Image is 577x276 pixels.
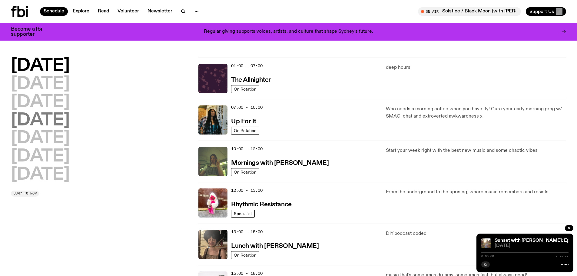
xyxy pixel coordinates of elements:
[11,166,70,183] button: [DATE]
[144,7,176,16] a: Newsletter
[231,160,329,166] h3: Mornings with [PERSON_NAME]
[234,211,252,216] span: Specialist
[556,255,569,258] span: -:--:--
[11,58,70,75] button: [DATE]
[198,188,227,218] img: Attu crouches on gravel in front of a brown wall. They are wearing a white fur coat with a hood, ...
[231,242,319,249] a: Lunch with [PERSON_NAME]
[231,105,263,110] span: 07:00 - 10:00
[231,118,256,125] h3: Up For It
[231,117,256,125] a: Up For It
[386,64,566,71] p: deep hours.
[11,27,50,37] h3: Become a fbi supporter
[231,63,263,69] span: 01:00 - 07:00
[418,7,521,16] button: On AirSolstice / Black Moon (with [PERSON_NAME])
[231,159,329,166] a: Mornings with [PERSON_NAME]
[386,147,566,154] p: Start your week right with the best new music and some chaotic vibes
[234,128,257,133] span: On Rotation
[231,229,263,235] span: 13:00 - 15:00
[234,87,257,91] span: On Rotation
[231,127,259,135] a: On Rotation
[231,146,263,152] span: 10:00 - 12:00
[231,210,255,218] a: Specialist
[114,7,143,16] a: Volunteer
[11,191,39,197] button: Jump to now
[204,29,373,35] p: Regular giving supports voices, artists, and culture that shape Sydney’s future.
[198,147,227,176] img: Jim Kretschmer in a really cute outfit with cute braids, standing on a train holding up a peace s...
[231,201,292,208] h3: Rhythmic Resistance
[40,7,68,16] a: Schedule
[13,192,37,195] span: Jump to now
[11,76,70,93] button: [DATE]
[386,230,566,237] p: DIY podcast coded
[11,148,70,165] button: [DATE]
[386,105,566,120] p: Who needs a morning coffee when you have Ify! Cure your early morning grog w/ SMAC, chat and extr...
[69,7,93,16] a: Explore
[94,7,113,16] a: Read
[231,85,259,93] a: On Rotation
[526,7,566,16] button: Support Us
[495,244,569,248] span: [DATE]
[529,9,554,14] span: Support Us
[198,105,227,135] img: Ify - a Brown Skin girl with black braided twists, looking up to the side with her tongue stickin...
[234,170,257,174] span: On Rotation
[386,188,566,196] p: From the underground to the uprising, where music remembers and resists
[231,168,259,176] a: On Rotation
[11,112,70,129] button: [DATE]
[11,130,70,147] button: [DATE]
[231,188,263,193] span: 12:00 - 13:00
[481,255,494,258] span: 0:00:00
[231,76,271,83] a: The Allnighter
[234,253,257,257] span: On Rotation
[231,251,259,259] a: On Rotation
[11,94,70,111] button: [DATE]
[231,243,319,249] h3: Lunch with [PERSON_NAME]
[231,200,292,208] a: Rhythmic Resistance
[231,77,271,83] h3: The Allnighter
